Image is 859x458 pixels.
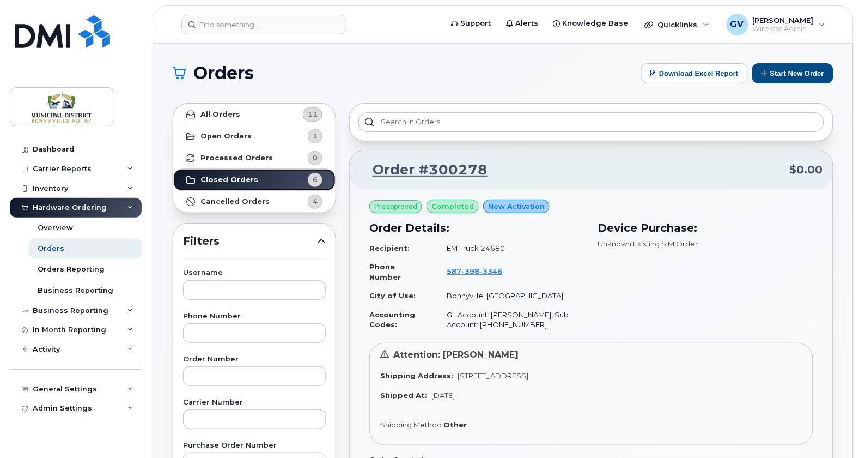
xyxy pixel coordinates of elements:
strong: Shipped At: [380,391,427,400]
a: Order #300278 [360,160,488,180]
a: Cancelled Orders4 [173,191,336,213]
strong: Processed Orders [200,154,273,162]
button: Start New Order [752,63,833,83]
a: All Orders11 [173,104,336,125]
input: Search in orders [358,112,824,132]
a: Processed Orders0 [173,147,336,169]
span: $0.00 [790,162,823,178]
strong: Phone Number [369,262,401,281]
span: Orders [193,65,254,81]
span: 0 [313,153,318,163]
span: completed [431,201,474,212]
a: Open Orders1 [173,125,336,147]
span: Shipping Method: [380,420,443,429]
h3: Device Purchase: [598,220,814,236]
span: 3346 [480,267,503,275]
td: GL Account: [PERSON_NAME], Sub Account: [PHONE_NUMBER] [437,305,585,334]
span: 398 [462,267,480,275]
span: New Activation [488,201,545,212]
span: 6 [313,174,318,185]
span: 587 [447,267,503,275]
label: Purchase Order Number [183,442,326,449]
td: Bonnyville, [GEOGRAPHIC_DATA] [437,286,585,305]
span: 1 [313,131,318,141]
label: Carrier Number [183,399,326,406]
button: Download Excel Report [641,63,748,83]
span: 11 [308,109,318,119]
span: Unknown Existing SIM Order [598,239,698,248]
span: Filters [183,233,317,249]
strong: Accounting Codes: [369,310,415,329]
span: Attention: [PERSON_NAME] [393,349,519,360]
label: Username [183,269,326,276]
strong: Cancelled Orders [200,197,270,206]
strong: All Orders [200,110,240,119]
span: Preapproved [374,202,417,212]
a: 5873983346 [447,267,516,275]
strong: Closed Orders [200,176,258,184]
span: [DATE] [431,391,455,400]
strong: City of Use: [369,291,416,300]
strong: Open Orders [200,132,252,141]
label: Phone Number [183,313,326,320]
span: [STREET_ADDRESS] [458,371,528,380]
a: Closed Orders6 [173,169,336,191]
td: EM Truck 24680 [437,239,585,258]
h3: Order Details: [369,220,585,236]
span: 4 [313,196,318,207]
strong: Recipient: [369,244,410,252]
label: Order Number [183,356,326,363]
strong: Shipping Address: [380,371,453,380]
strong: Other [443,420,467,429]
